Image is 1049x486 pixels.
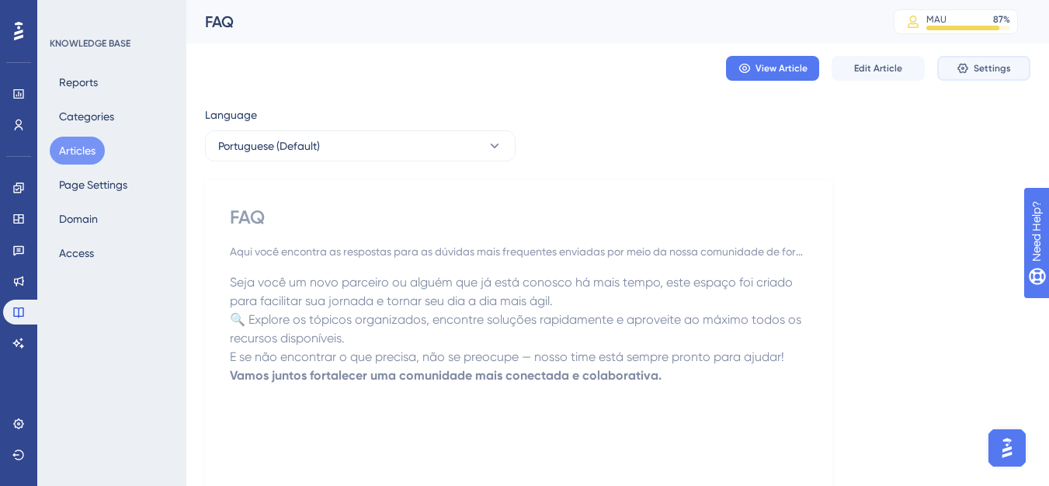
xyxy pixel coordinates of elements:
div: Aqui você encontra as respostas para as dúvidas mais frequentes enviadas por meio da nossa comuni... [230,242,808,261]
button: Articles [50,137,105,165]
button: Portuguese (Default) [205,130,516,161]
span: Need Help? [36,4,97,23]
span: Language [205,106,257,124]
div: MAU [926,13,947,26]
button: View Article [726,56,819,81]
div: FAQ [205,11,855,33]
iframe: UserGuiding AI Assistant Launcher [984,425,1030,471]
div: FAQ [230,205,808,230]
span: Seja você um novo parceiro ou alguém que já está conosco há mais tempo, este espaço foi criado pa... [230,275,796,308]
div: KNOWLEDGE BASE [50,37,130,50]
span: Portuguese (Default) [218,137,320,155]
button: Page Settings [50,171,137,199]
button: Reports [50,68,107,96]
span: Settings [974,62,1011,75]
button: Settings [937,56,1030,81]
span: E se não encontrar o que precisa, não se preocupe — nosso time está sempre pronto para ajudar! [230,349,784,364]
button: Edit Article [832,56,925,81]
span: Edit Article [854,62,902,75]
strong: Vamos juntos fortalecer uma comunidade mais conectada e colaborativa. [230,368,662,383]
div: 87 % [993,13,1010,26]
button: Domain [50,205,107,233]
button: Categories [50,102,123,130]
span: View Article [755,62,808,75]
span: 🔍 Explore os tópicos organizados, encontre soluções rapidamente e aproveite ao máximo todos os re... [230,312,804,345]
button: Access [50,239,103,267]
